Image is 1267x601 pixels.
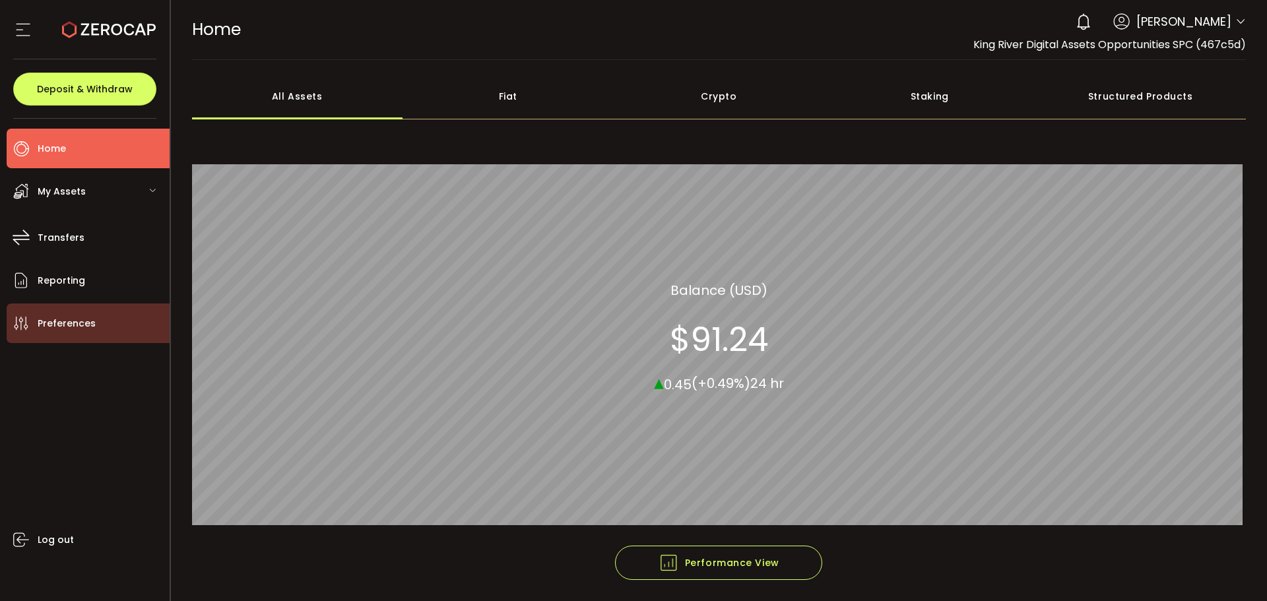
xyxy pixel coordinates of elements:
[38,530,74,550] span: Log out
[615,546,822,580] button: Performance View
[654,367,664,396] span: ▴
[192,73,403,119] div: All Assets
[38,314,96,333] span: Preferences
[37,84,133,94] span: Deposit & Withdraw
[614,73,825,119] div: Crypto
[750,374,784,393] span: 24 hr
[670,280,767,300] section: Balance (USD)
[13,73,156,106] button: Deposit & Withdraw
[1035,73,1247,119] div: Structured Products
[824,73,1035,119] div: Staking
[38,182,86,201] span: My Assets
[1136,13,1231,30] span: [PERSON_NAME]
[38,228,84,247] span: Transfers
[1201,538,1267,601] iframe: Chat Widget
[403,73,614,119] div: Fiat
[38,271,85,290] span: Reporting
[670,319,768,359] section: $91.24
[692,374,750,393] span: (+0.49%)
[659,553,779,573] span: Performance View
[973,37,1246,52] span: King River Digital Assets Opportunities SPC (467c5d)
[664,375,692,393] span: 0.45
[38,139,66,158] span: Home
[192,18,241,41] span: Home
